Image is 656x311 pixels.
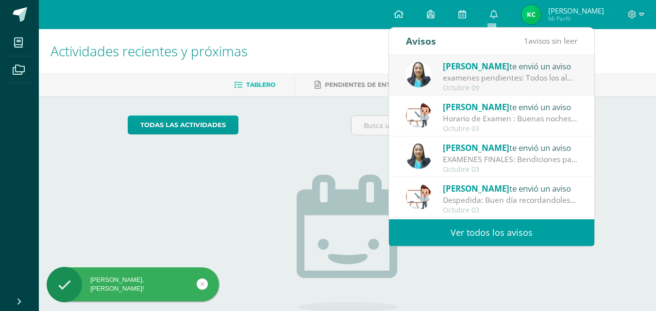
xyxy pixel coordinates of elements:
[389,219,594,246] a: Ver todos los avisos
[443,182,578,195] div: te envió un aviso
[128,115,238,134] a: todas las Actividades
[406,184,432,210] img: 66b8cf1cec89364a4f61a7e3b14e6833.png
[521,5,541,24] img: 18827d32ecbf6d96fb2bd37fe812f4f1.png
[548,6,604,16] span: [PERSON_NAME]
[443,206,578,214] div: Octubre 03
[443,100,578,113] div: te envió un aviso
[443,113,578,124] div: Horario de Examen : Buenas noches, envio el horario de exámenes
[524,35,577,46] span: avisos sin leer
[524,35,528,46] span: 1
[50,42,248,60] span: Actividades recientes y próximas
[443,195,578,206] div: Despedida: Buen día recordandoles que pueden llegar de lona y playera del colegio, el dia de hoy
[325,81,408,88] span: Pendientes de entrega
[443,61,509,72] span: [PERSON_NAME]
[406,62,432,87] img: 49168807a2b8cca0ef2119beca2bd5ad.png
[443,141,578,154] div: te envió un aviso
[406,143,432,169] img: 49168807a2b8cca0ef2119beca2bd5ad.png
[443,101,509,113] span: [PERSON_NAME]
[443,154,578,165] div: EXAMENES FINALES: Bendiciones para cada uno Se les recuerda que la otra semana se estarán realiza...
[406,102,432,128] img: 66b8cf1cec89364a4f61a7e3b14e6833.png
[47,276,219,293] div: [PERSON_NAME], [PERSON_NAME]!
[443,183,509,194] span: [PERSON_NAME]
[352,116,567,135] input: Busca una actividad próxima aquí...
[234,77,275,93] a: Tablero
[246,81,275,88] span: Tablero
[443,125,578,133] div: Octubre 03
[443,60,578,72] div: te envió un aviso
[406,28,436,54] div: Avisos
[443,165,578,174] div: Octubre 03
[443,84,578,92] div: Octubre 09
[315,77,408,93] a: Pendientes de entrega
[548,15,604,23] span: Mi Perfil
[443,142,509,153] span: [PERSON_NAME]
[443,72,578,83] div: examenes pendientes: Todos los alumnos que tienen exámenes pendientes, deben presentarse ,mañana ...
